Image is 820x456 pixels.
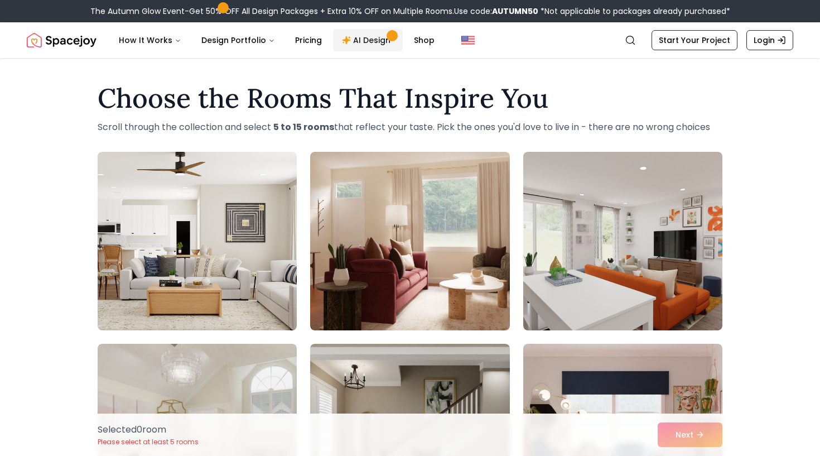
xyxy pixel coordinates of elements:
[523,152,722,330] img: Room room-3
[310,152,509,330] img: Room room-2
[90,6,730,17] div: The Autumn Glow Event-Get 50% OFF All Design Packages + Extra 10% OFF on Multiple Rooms.
[461,33,475,47] img: United States
[454,6,538,17] span: Use code:
[27,29,97,51] img: Spacejoy Logo
[405,29,443,51] a: Shop
[98,423,199,436] p: Selected 0 room
[492,6,538,17] b: AUTUMN50
[98,121,722,134] p: Scroll through the collection and select that reflect your taste. Pick the ones you'd love to liv...
[98,85,722,112] h1: Choose the Rooms That Inspire You
[98,152,297,330] img: Room room-1
[192,29,284,51] button: Design Portfolio
[286,29,331,51] a: Pricing
[746,30,793,50] a: Login
[110,29,443,51] nav: Main
[27,22,793,58] nav: Global
[273,121,334,133] strong: 5 to 15 rooms
[27,29,97,51] a: Spacejoy
[98,438,199,447] p: Please select at least 5 rooms
[110,29,190,51] button: How It Works
[652,30,737,50] a: Start Your Project
[333,29,403,51] a: AI Design
[538,6,730,17] span: *Not applicable to packages already purchased*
